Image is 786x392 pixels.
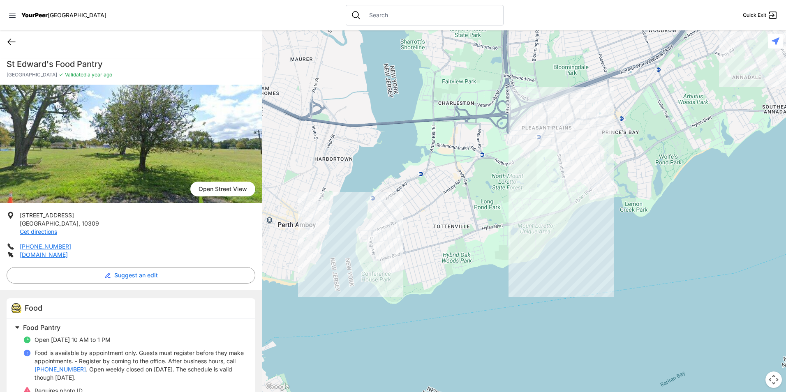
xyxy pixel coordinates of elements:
[25,304,42,312] span: Food
[743,12,766,18] span: Quick Exit
[20,243,71,250] a: [PHONE_NUMBER]
[21,13,106,18] a: YourPeer[GEOGRAPHIC_DATA]
[20,220,79,227] span: [GEOGRAPHIC_DATA]
[7,71,57,78] span: [GEOGRAPHIC_DATA]
[264,381,291,392] img: Google
[264,381,291,392] a: Open this area in Google Maps (opens a new window)
[20,228,57,235] a: Get directions
[35,349,245,382] p: Food is available by appointment only. Guests must register before they make appointments. - Regi...
[114,271,158,279] span: Suggest an edit
[7,267,255,284] button: Suggest an edit
[86,71,112,78] span: a year ago
[82,220,99,227] span: 10309
[20,251,68,258] a: [DOMAIN_NAME]
[765,371,782,388] button: Map camera controls
[48,12,106,18] span: [GEOGRAPHIC_DATA]
[65,71,86,78] span: Validated
[23,323,60,332] span: Food Pantry
[35,336,111,343] span: Open [DATE] 10 AM to 1 PM
[190,182,255,196] a: Open Street View
[21,12,48,18] span: YourPeer
[79,220,80,227] span: ,
[364,11,498,19] input: Search
[7,58,255,70] h1: St Edward's Food Pantry
[35,365,86,374] a: [PHONE_NUMBER]
[20,212,74,219] span: [STREET_ADDRESS]
[743,10,778,20] a: Quick Exit
[59,71,63,78] span: ✓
